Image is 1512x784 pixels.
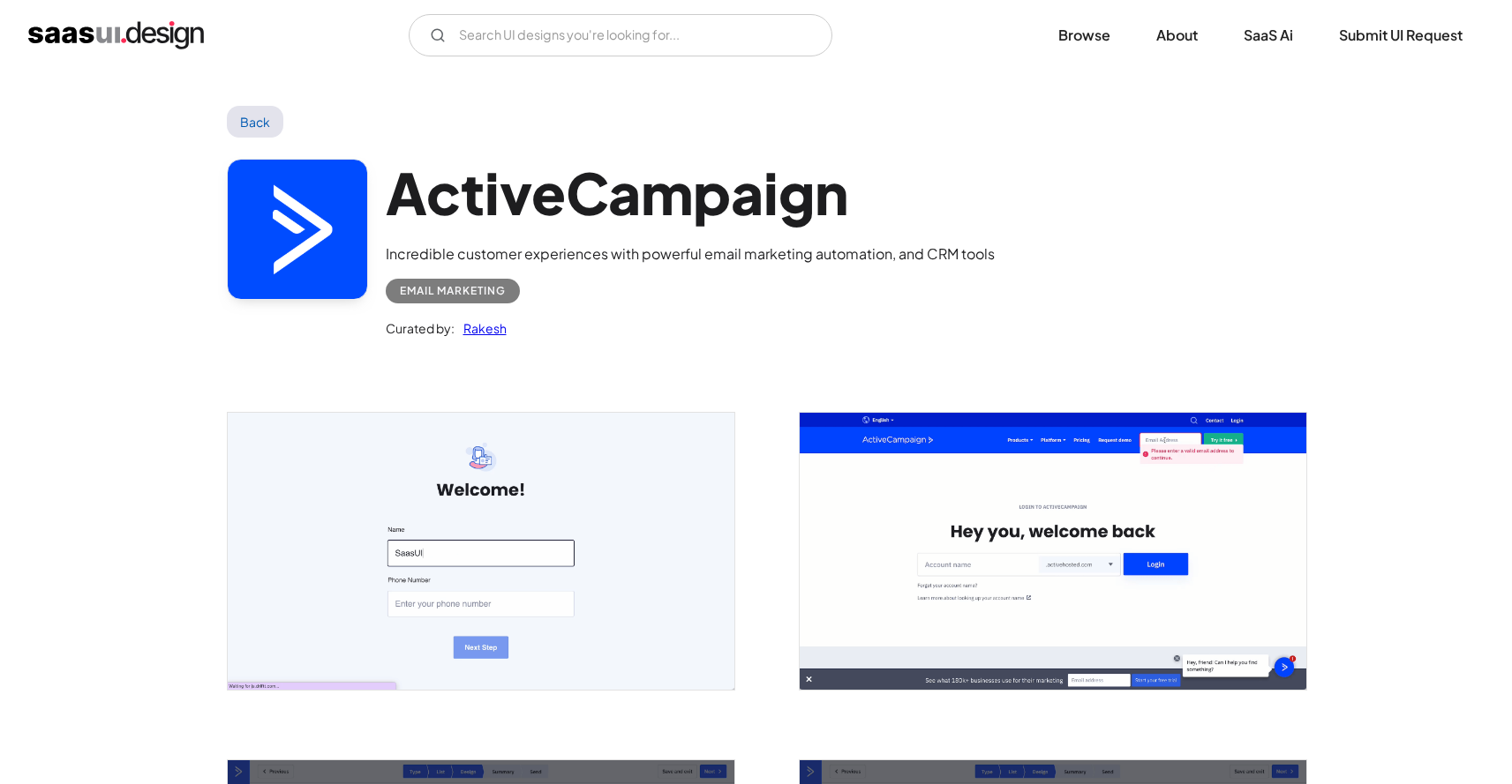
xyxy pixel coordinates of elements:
input: Search UI designs you're looking for... [409,14,832,56]
form: Email Form [409,14,832,56]
a: open lightbox [228,413,734,690]
img: 641174e33b3a84033d21a51d_ActiveCampaign%20-%20Email%20Marketing%20Sign%20up%20.png [800,413,1306,690]
h1: ActiveCampaign [386,159,995,227]
a: Browse [1037,16,1132,55]
div: Curated by: [386,317,455,339]
div: Email Marketing [400,280,506,302]
img: 641174e346defb652b031e03_ActiveCampaign%20-%20Email%20Marketing%20Welcome.png [228,413,734,690]
a: open lightbox [800,413,1306,690]
a: Rakesh [455,317,507,339]
a: home [28,21,204,49]
a: About [1135,16,1219,55]
a: Back [227,106,284,138]
div: Incredible customer experiences with powerful email marketing automation, and CRM tools [386,243,995,265]
a: Submit UI Request [1318,16,1484,55]
a: SaaS Ai [1222,16,1314,55]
